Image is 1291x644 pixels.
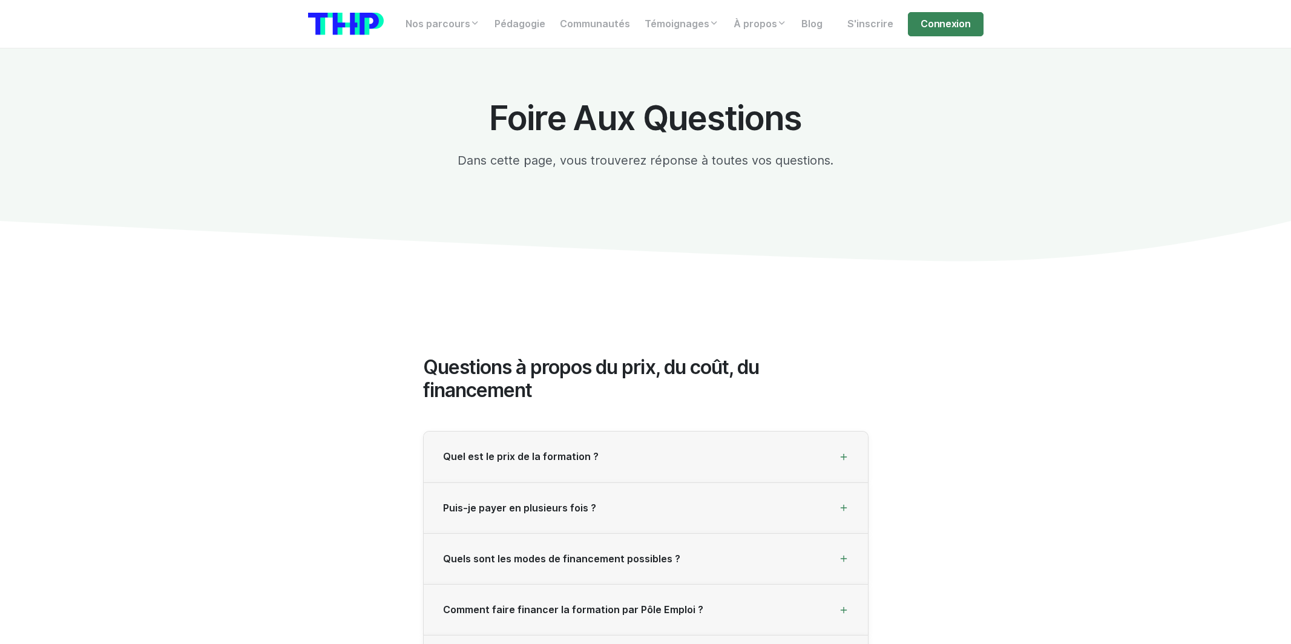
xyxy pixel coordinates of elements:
[794,12,830,36] a: Blog
[423,99,869,137] h1: Foire Aux Questions
[423,356,869,402] h2: Questions à propos du prix, du coût, du financement
[443,451,599,462] span: Quel est le prix de la formation ?
[443,553,680,565] span: Quels sont les modes de financement possibles ?
[487,12,553,36] a: Pédagogie
[637,12,726,36] a: Témoignages
[908,12,983,36] a: Connexion
[840,12,901,36] a: S'inscrire
[443,604,703,616] span: Comment faire financer la formation par Pôle Emploi ?
[443,502,596,514] span: Puis-je payer en plusieurs fois ?
[726,12,794,36] a: À propos
[398,12,487,36] a: Nos parcours
[553,12,637,36] a: Communautés
[308,13,384,35] img: logo
[423,151,869,169] p: Dans cette page, vous trouverez réponse à toutes vos questions.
